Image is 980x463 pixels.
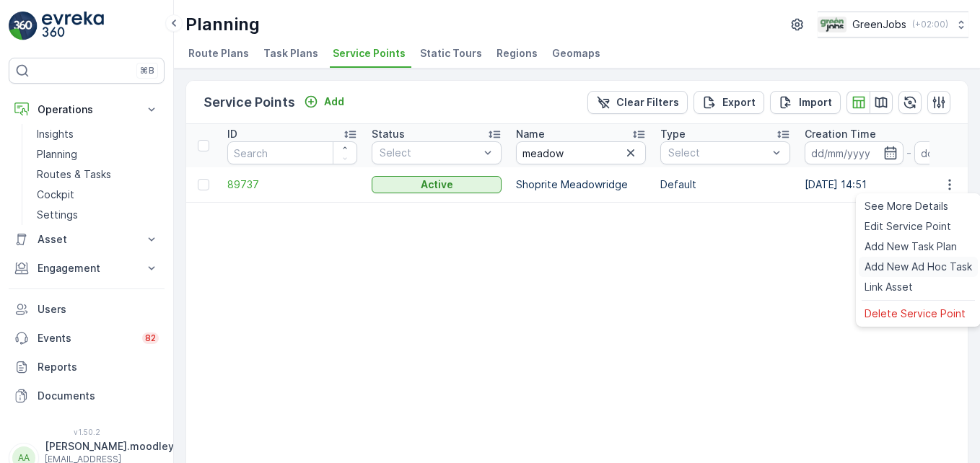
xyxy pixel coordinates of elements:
[38,302,159,317] p: Users
[516,127,545,141] p: Name
[668,146,768,160] p: Select
[805,127,876,141] p: Creation Time
[722,95,756,110] p: Export
[333,46,406,61] span: Service Points
[380,146,479,160] p: Select
[865,260,972,274] span: Add New Ad Hoc Task
[185,13,260,36] p: Planning
[9,225,165,254] button: Asset
[9,428,165,436] span: v 1.50.2
[9,12,38,40] img: logo
[227,127,237,141] p: ID
[516,141,646,164] input: Search
[263,46,318,61] span: Task Plans
[9,382,165,410] a: Documents
[31,205,165,225] a: Settings
[38,102,136,117] p: Operations
[372,127,405,141] p: Status
[9,353,165,382] a: Reports
[865,307,966,321] span: Delete Service Point
[770,91,841,114] button: Import
[9,254,165,283] button: Engagement
[660,177,790,192] p: Default
[9,95,165,124] button: Operations
[31,144,165,164] a: Planning
[227,177,357,192] a: 89737
[660,127,686,141] p: Type
[42,12,104,40] img: logo_light-DOdMpM7g.png
[198,179,209,190] div: Toggle Row Selected
[37,127,74,141] p: Insights
[865,219,951,234] span: Edit Service Point
[298,93,350,110] button: Add
[865,239,957,254] span: Add New Task Plan
[227,141,357,164] input: Search
[145,332,156,344] p: 82
[805,141,904,164] input: dd/mm/yyyy
[31,164,165,185] a: Routes & Tasks
[516,177,646,192] p: Shoprite Meadowridge
[324,94,344,109] p: Add
[45,439,174,454] p: [PERSON_NAME].moodley
[818,12,968,38] button: GreenJobs(+02:00)
[31,185,165,205] a: Cockpit
[420,46,482,61] span: Static Tours
[37,208,78,222] p: Settings
[799,95,832,110] p: Import
[859,216,978,237] a: Edit Service Point
[616,95,679,110] p: Clear Filters
[818,17,846,32] img: Green_Jobs_Logo.png
[859,196,978,216] a: See More Details
[912,19,948,30] p: ( +02:00 )
[37,188,74,202] p: Cockpit
[852,17,906,32] p: GreenJobs
[204,92,295,113] p: Service Points
[865,199,948,213] span: See More Details
[496,46,538,61] span: Regions
[372,176,502,193] button: Active
[37,147,77,162] p: Planning
[694,91,764,114] button: Export
[31,124,165,144] a: Insights
[38,389,159,403] p: Documents
[38,360,159,374] p: Reports
[38,261,136,275] p: Engagement
[38,232,136,247] p: Asset
[906,144,911,162] p: -
[188,46,249,61] span: Route Plans
[421,177,453,192] p: Active
[859,237,978,257] a: Add New Task Plan
[140,65,154,76] p: ⌘B
[865,280,913,294] span: Link Asset
[859,257,978,277] a: Add New Ad Hoc Task
[552,46,600,61] span: Geomaps
[587,91,688,114] button: Clear Filters
[37,167,111,182] p: Routes & Tasks
[9,295,165,324] a: Users
[9,324,165,353] a: Events82
[38,331,134,345] p: Events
